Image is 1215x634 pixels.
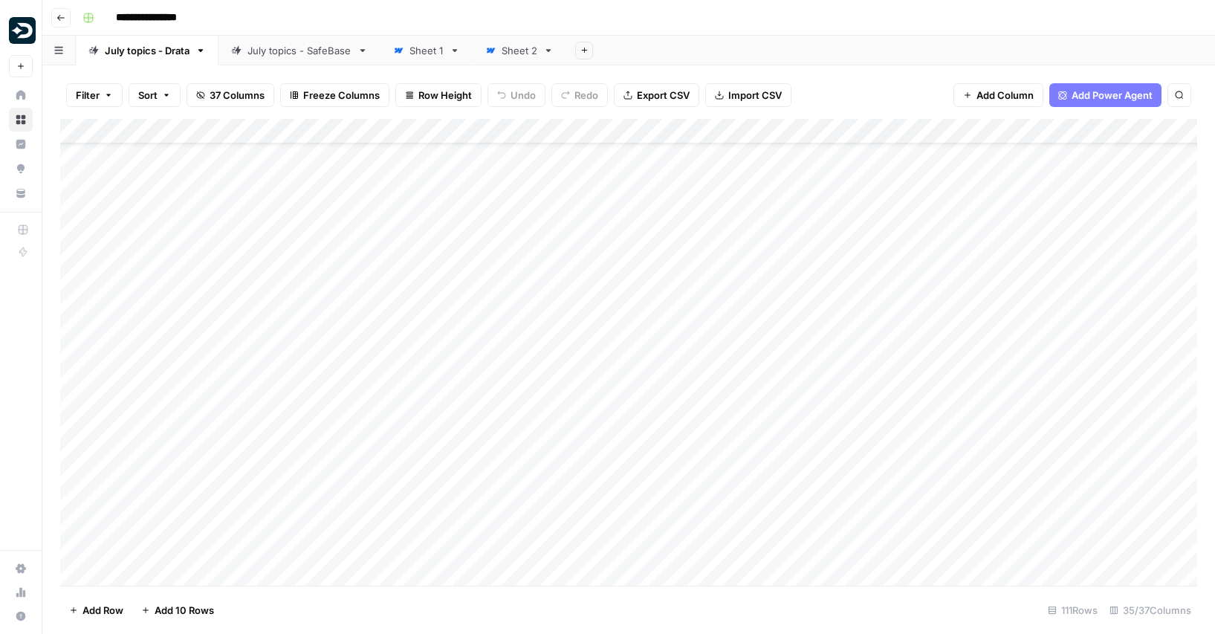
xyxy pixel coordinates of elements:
[614,83,699,107] button: Export CSV
[105,43,189,58] div: July topics - Drata
[247,43,351,58] div: July topics - SafeBase
[9,580,33,604] a: Usage
[9,557,33,580] a: Settings
[76,36,218,65] a: July topics - Drata
[138,88,158,103] span: Sort
[303,88,380,103] span: Freeze Columns
[637,88,690,103] span: Export CSV
[976,88,1034,103] span: Add Column
[380,36,473,65] a: Sheet 1
[218,36,380,65] a: July topics - SafeBase
[1042,598,1104,622] div: 111 Rows
[82,603,123,618] span: Add Row
[280,83,389,107] button: Freeze Columns
[210,88,265,103] span: 37 Columns
[1049,83,1161,107] button: Add Power Agent
[66,83,123,107] button: Filter
[728,88,782,103] span: Import CSV
[409,43,444,58] div: Sheet 1
[9,108,33,132] a: Browse
[487,83,545,107] button: Undo
[473,36,566,65] a: Sheet 2
[9,17,36,44] img: Drata Logo
[187,83,274,107] button: 37 Columns
[1072,88,1153,103] span: Add Power Agent
[155,603,214,618] span: Add 10 Rows
[418,88,472,103] span: Row Height
[1104,598,1197,622] div: 35/37 Columns
[953,83,1043,107] button: Add Column
[129,83,181,107] button: Sort
[9,12,33,49] button: Workspace: Drata
[60,598,132,622] button: Add Row
[502,43,537,58] div: Sheet 2
[395,83,482,107] button: Row Height
[9,181,33,205] a: Your Data
[551,83,608,107] button: Redo
[511,88,536,103] span: Undo
[132,598,223,622] button: Add 10 Rows
[9,157,33,181] a: Opportunities
[9,83,33,107] a: Home
[574,88,598,103] span: Redo
[9,604,33,628] button: Help + Support
[76,88,100,103] span: Filter
[9,132,33,156] a: Insights
[705,83,791,107] button: Import CSV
